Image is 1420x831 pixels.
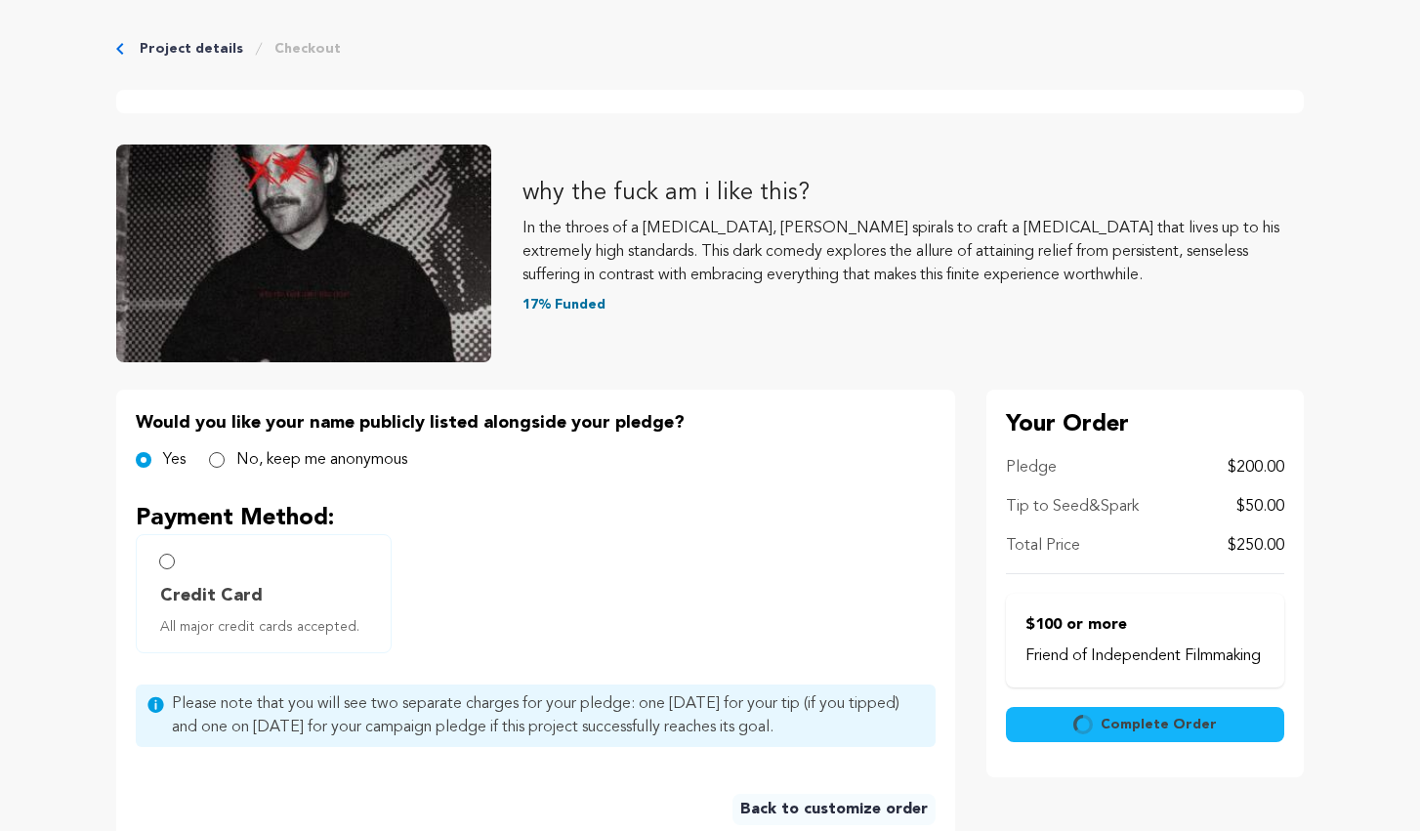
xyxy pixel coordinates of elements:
[1006,456,1057,479] p: Pledge
[1228,534,1284,558] p: $250.00
[160,582,263,609] span: Credit Card
[732,794,936,825] a: Back to customize order
[522,178,1304,209] p: why the fuck am i like this?
[1006,534,1080,558] p: Total Price
[1228,456,1284,479] p: $200.00
[140,39,243,59] a: Project details
[522,217,1304,287] p: In the throes of a [MEDICAL_DATA], [PERSON_NAME] spirals to craft a [MEDICAL_DATA] that lives up ...
[163,448,186,472] label: Yes
[1101,715,1217,734] span: Complete Order
[1006,707,1284,742] button: Complete Order
[172,692,924,739] span: Please note that you will see two separate charges for your pledge: one [DATE] for your tip (if y...
[160,617,375,637] span: All major credit cards accepted.
[136,409,936,436] p: Would you like your name publicly listed alongside your pledge?
[1025,644,1265,668] p: Friend of Independent Filmmaking
[522,295,1304,314] p: 17% Funded
[1025,613,1265,637] p: $100 or more
[116,39,1304,59] div: Breadcrumb
[116,145,491,362] img: why the fuck am i like this? image
[236,448,407,472] label: No, keep me anonymous
[1006,409,1284,440] p: Your Order
[274,39,341,59] a: Checkout
[1236,495,1284,519] p: $50.00
[1006,495,1139,519] p: Tip to Seed&Spark
[136,503,936,534] p: Payment Method:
